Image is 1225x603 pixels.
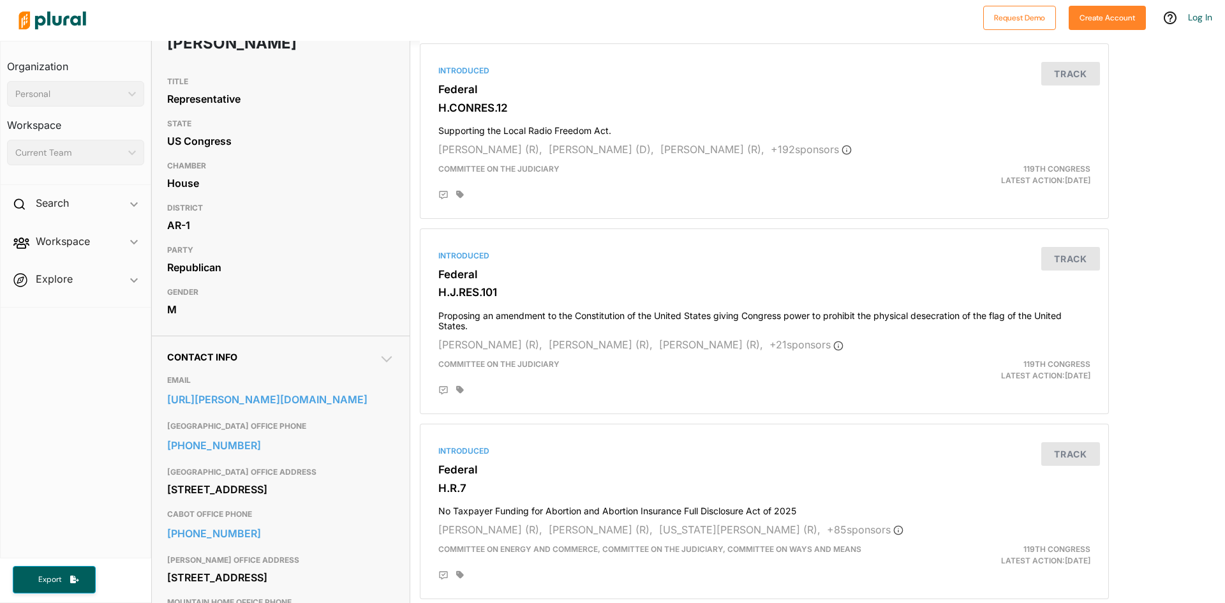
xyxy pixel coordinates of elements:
div: Introduced [438,65,1090,77]
div: Add Position Statement [438,385,449,396]
a: [URL][PERSON_NAME][DOMAIN_NAME] [167,390,394,409]
div: Add tags [456,570,464,579]
a: [PHONE_NUMBER] [167,524,394,543]
span: 119th Congress [1023,359,1090,369]
div: Add Position Statement [438,190,449,200]
h3: GENDER [167,285,394,300]
h3: CABOT OFFICE PHONE [167,507,394,522]
h3: [GEOGRAPHIC_DATA] OFFICE PHONE [167,419,394,434]
a: Request Demo [983,10,1056,24]
div: [STREET_ADDRESS] [167,480,394,499]
span: [PERSON_NAME] (R), [438,143,542,156]
h3: Federal [438,268,1090,281]
span: Export [29,574,70,585]
h3: PARTY [167,242,394,258]
h3: DISTRICT [167,200,394,216]
h3: CHAMBER [167,158,394,174]
h3: EMAIL [167,373,394,388]
a: Create Account [1069,10,1146,24]
span: [PERSON_NAME] (R), [659,338,763,351]
button: Track [1041,247,1100,271]
span: [PERSON_NAME] (R), [549,523,653,536]
div: Personal [15,87,123,101]
div: Latest Action: [DATE] [876,544,1100,567]
h3: H.CONRES.12 [438,101,1090,114]
span: 119th Congress [1023,164,1090,174]
h4: No Taxpayer Funding for Abortion and Abortion Insurance Full Disclosure Act of 2025 [438,500,1090,517]
span: Committee on the Judiciary [438,359,560,369]
button: Track [1041,442,1100,466]
span: [PERSON_NAME] (R), [660,143,764,156]
div: Introduced [438,445,1090,457]
div: [STREET_ADDRESS] [167,568,394,587]
div: Latest Action: [DATE] [876,359,1100,382]
div: Add tags [456,190,464,199]
h3: [GEOGRAPHIC_DATA] OFFICE ADDRESS [167,465,394,480]
span: + 21 sponsor s [769,338,843,351]
a: [PHONE_NUMBER] [167,436,394,455]
h4: Supporting the Local Radio Freedom Act. [438,119,1090,137]
h3: H.R.7 [438,482,1090,495]
h3: STATE [167,116,394,131]
h3: Federal [438,83,1090,96]
span: [PERSON_NAME] (R), [549,338,653,351]
span: [PERSON_NAME] (R), [438,338,542,351]
div: Introduced [438,250,1090,262]
div: Add tags [456,385,464,394]
h1: [PERSON_NAME] [167,24,303,63]
h3: TITLE [167,74,394,89]
h4: Proposing an amendment to the Constitution of the United States giving Congress power to prohibit... [438,304,1090,332]
span: [US_STATE][PERSON_NAME] (R), [659,523,820,536]
h3: Workspace [7,107,144,135]
div: Republican [167,258,394,277]
button: Track [1041,62,1100,86]
button: Export [13,566,96,593]
span: Committee on the Judiciary [438,164,560,174]
div: Add Position Statement [438,570,449,581]
a: Log In [1188,11,1212,23]
div: US Congress [167,131,394,151]
div: House [167,174,394,193]
span: + 85 sponsor s [827,523,903,536]
button: Create Account [1069,6,1146,30]
h3: Federal [438,463,1090,476]
h3: H.J.RES.101 [438,286,1090,299]
h3: [PERSON_NAME] OFFICE ADDRESS [167,553,394,568]
span: Committee on Energy and Commerce, Committee on the Judiciary, Committee on Ways and Means [438,544,861,554]
h3: Organization [7,48,144,76]
div: Current Team [15,146,123,160]
div: Representative [167,89,394,108]
button: Request Demo [983,6,1056,30]
h2: Search [36,196,69,210]
span: [PERSON_NAME] (D), [549,143,654,156]
span: 119th Congress [1023,544,1090,554]
div: Latest Action: [DATE] [876,163,1100,186]
div: AR-1 [167,216,394,235]
span: [PERSON_NAME] (R), [438,523,542,536]
span: Contact Info [167,352,237,362]
span: + 192 sponsor s [771,143,852,156]
div: M [167,300,394,319]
